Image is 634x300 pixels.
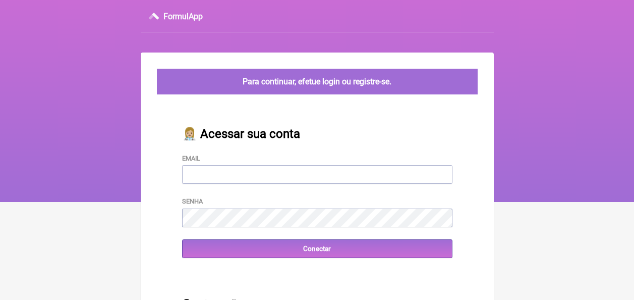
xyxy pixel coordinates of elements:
h3: FormulApp [163,12,203,21]
h2: 👩🏼‍⚕️ Acessar sua conta [182,127,452,141]
input: Conectar [182,239,452,258]
div: Para continuar, efetue login ou registre-se. [157,69,478,94]
label: Email [182,155,200,162]
label: Senha [182,197,203,205]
